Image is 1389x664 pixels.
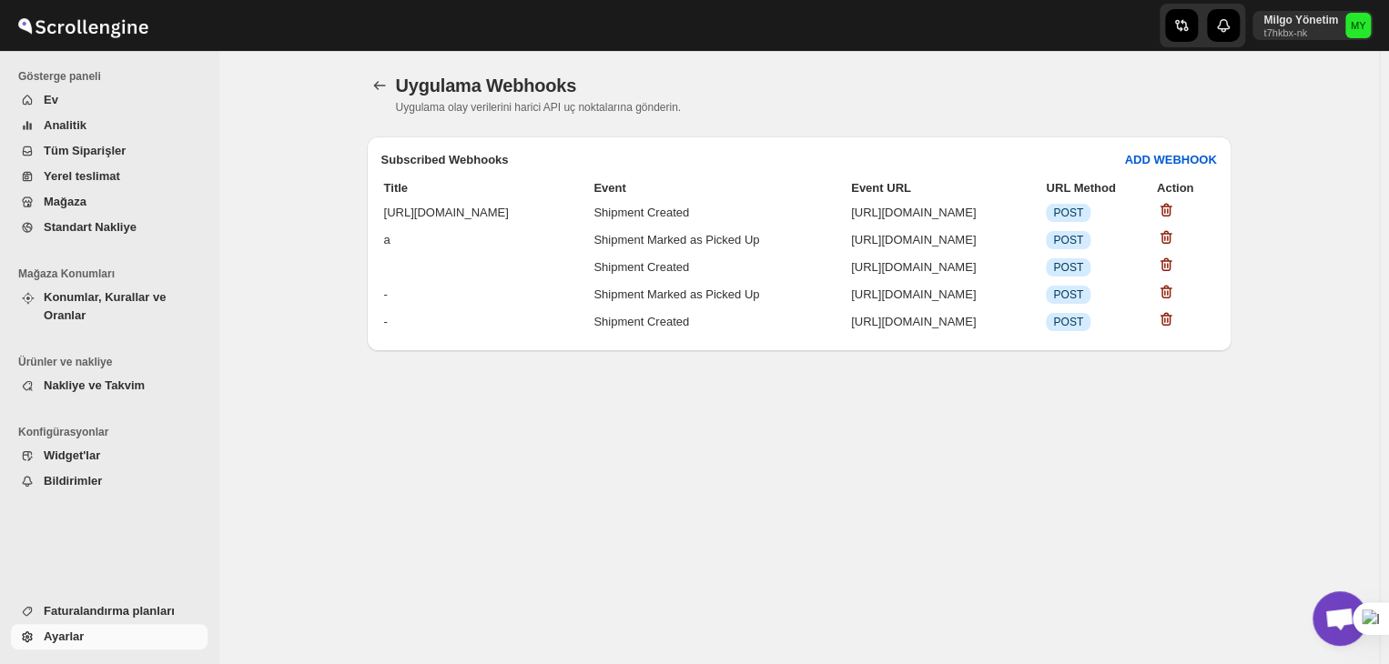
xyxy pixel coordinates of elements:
[11,87,208,113] button: Ev
[11,373,208,398] button: Nakliye ve Takvim
[1313,591,1367,646] div: Açık sohbet
[850,200,1043,226] td: [URL][DOMAIN_NAME]
[1252,11,1373,40] button: User menu
[396,75,577,96] span: Uygulama Webhooks
[383,309,592,335] td: -
[850,227,1043,253] td: [URL][DOMAIN_NAME]
[11,285,208,328] button: Konumlar, Kurallar ve Oranlar
[11,624,208,649] button: Ayarlar
[593,178,848,198] th: Event
[18,267,209,281] span: Mağaza Konumları
[11,599,208,624] button: Faturalandırma planları
[1263,13,1338,27] p: Milgo Yönetim
[593,255,848,280] td: Shipment Created
[593,227,848,253] td: Shipment Marked as Picked Up
[850,255,1043,280] td: [URL][DOMAIN_NAME]
[44,93,58,106] span: Ev
[1156,178,1215,198] th: Action
[1053,287,1083,302] span: POST
[1351,20,1366,31] text: MY
[44,474,102,488] span: Bildirimler
[1053,206,1083,220] span: POST
[11,443,208,468] button: Widget'lar
[383,200,592,226] td: [URL][DOMAIN_NAME]
[367,73,392,98] button: back
[1263,27,1338,38] p: t7hkbx-nk
[593,309,848,335] td: Shipment Created
[44,604,175,618] span: Faturalandırma planları
[383,282,592,307] td: -
[1053,260,1083,275] span: POST
[383,227,592,253] td: a
[383,178,592,198] th: Title
[850,178,1043,198] th: Event URL
[11,138,208,164] button: Tüm Siparişler
[1113,146,1227,175] button: ADD WEBHOOK
[44,118,86,132] span: Analitik
[1053,315,1083,329] span: POST
[850,282,1043,307] td: [URL][DOMAIN_NAME]
[1053,233,1083,247] span: POST
[1124,153,1216,166] b: ADD WEBHOOK
[18,425,209,439] span: Konfigürasyonlar
[11,468,208,494] button: Bildirimler
[1345,13,1371,38] span: Milgo Yönetim
[11,113,208,138] button: Analitik
[593,200,848,226] td: Shipment Created
[593,282,848,307] td: Shipment Marked as Picked Up
[1045,178,1153,198] th: URL Method
[44,169,120,183] span: Yerel teslimat
[44,629,84,643] span: Ayarlar
[18,69,209,84] span: Gösterge paneli
[44,220,137,234] span: Standart Nakliye
[44,448,100,462] span: Widget'lar
[18,355,209,369] span: Ürünler ve nakliye
[850,309,1043,335] td: [URL][DOMAIN_NAME]
[381,151,509,169] h2: Subscribed Webhooks
[396,100,1232,115] p: Uygulama olay verilerini harici API uç noktalarına gönderin.
[44,290,166,322] span: Konumlar, Kurallar ve Oranlar
[44,144,126,157] span: Tüm Siparişler
[15,3,151,48] img: ScrollEngine
[44,195,86,208] span: Mağaza
[44,378,145,392] span: Nakliye ve Takvim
